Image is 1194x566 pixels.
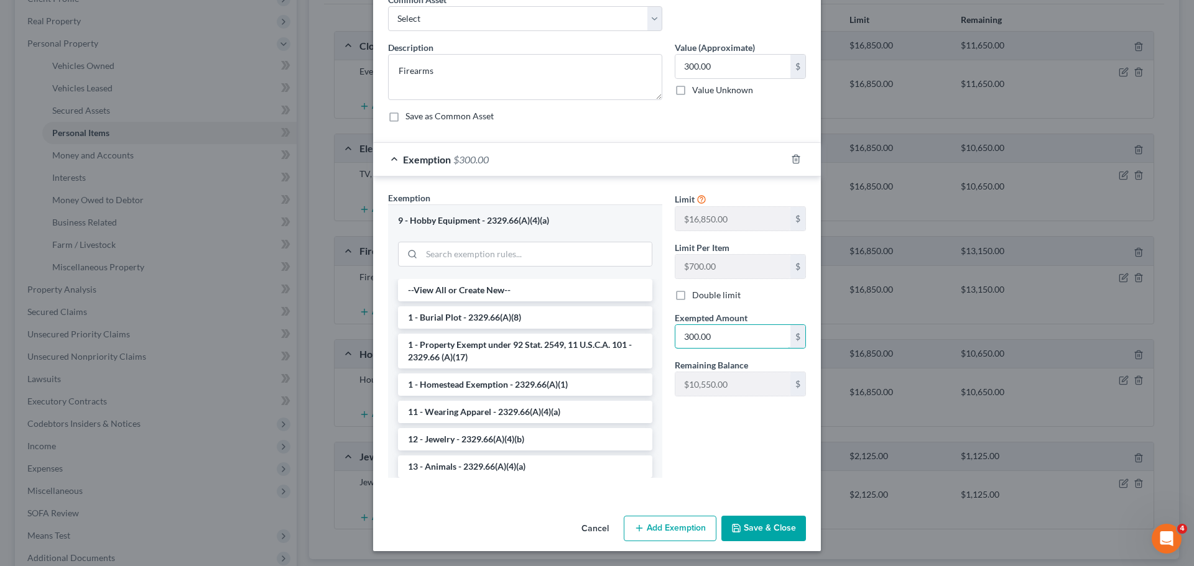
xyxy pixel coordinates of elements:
li: --View All or Create New-- [398,279,652,301]
span: Description [388,42,433,53]
label: Value (Approximate) [675,41,755,54]
span: $300.00 [453,153,489,165]
button: Cancel [572,517,619,542]
input: 0.00 [675,55,790,78]
li: 1 - Burial Plot - 2329.66(A)(8) [398,306,652,329]
label: Limit Per Item [675,241,729,254]
div: $ [790,255,805,278]
li: 13 - Animals - 2329.66(A)(4)(a) [398,455,652,478]
li: 1 - Homestead Exemption - 2329.66(A)(1) [398,373,652,396]
span: Exempted Amount [675,313,747,323]
label: Remaining Balance [675,358,748,372]
span: Exemption [388,193,430,203]
li: 1 - Property Exempt under 92 Stat. 2549, 11 U.S.C.A. 101 - 2329.66 (A)(17) [398,334,652,368]
button: Add Exemption [624,516,716,542]
div: $ [790,372,805,396]
input: -- [675,372,790,396]
iframe: Intercom live chat [1152,524,1182,554]
span: 4 [1177,524,1187,534]
span: Exemption [403,153,451,165]
li: 11 - Wearing Apparel - 2329.66(A)(4)(a) [398,401,652,423]
label: Save as Common Asset [405,110,494,122]
div: $ [790,207,805,231]
input: -- [675,255,790,278]
label: Value Unknown [692,84,753,96]
input: -- [675,207,790,231]
div: 9 - Hobby Equipment - 2329.66(A)(4)(a) [398,215,652,227]
input: Search exemption rules... [422,242,652,266]
label: Double limit [692,289,741,301]
button: Save & Close [721,516,806,542]
li: 12 - Jewelry - 2329.66(A)(4)(b) [398,428,652,450]
div: $ [790,325,805,349]
input: 0.00 [675,325,790,349]
div: $ [790,55,805,78]
span: Limit [675,194,695,204]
